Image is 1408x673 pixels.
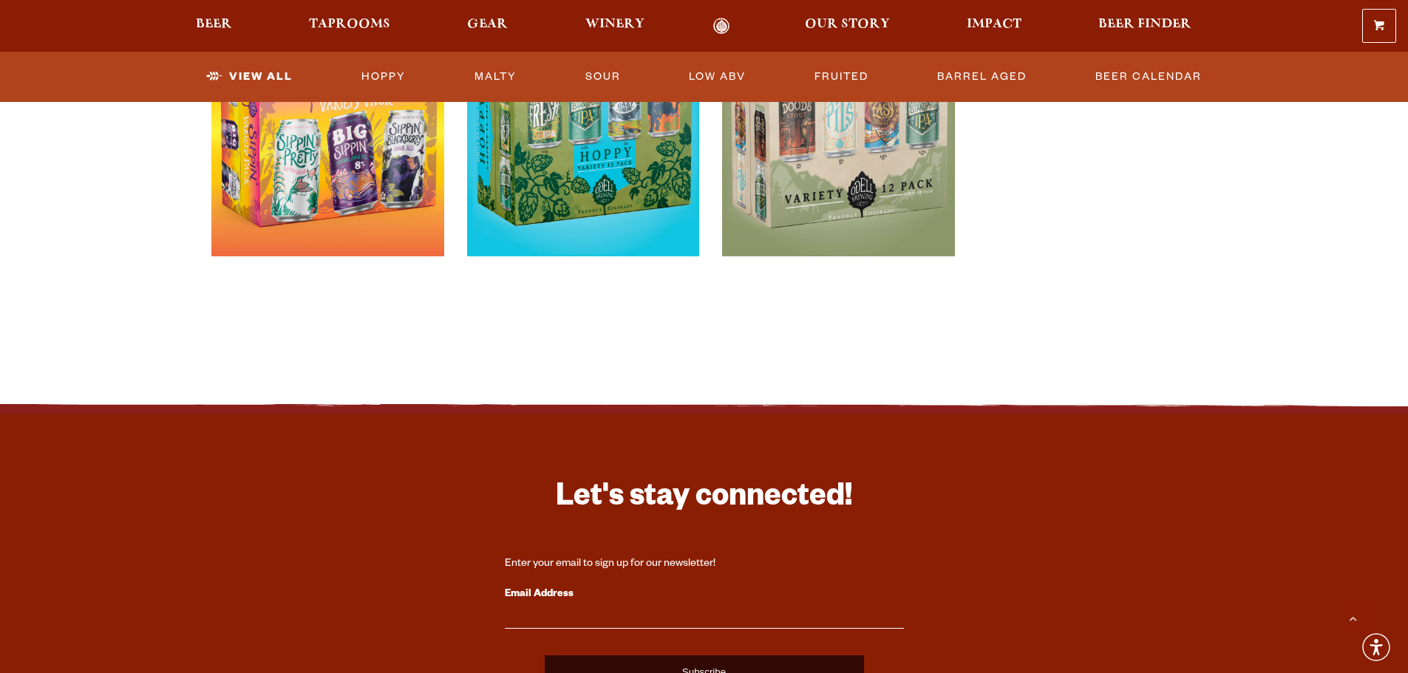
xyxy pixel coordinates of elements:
span: Beer Finder [1098,18,1191,30]
a: Impact [957,18,1031,35]
a: Fruited [809,60,874,94]
a: Beer Calendar [1089,60,1208,94]
a: Odell Home [694,18,749,35]
img: Montage Variety 12 Pack [722,2,954,372]
a: Taprooms [299,18,400,35]
a: Barrel Aged [931,60,1033,94]
a: Low ABV [683,60,752,94]
a: View All [200,60,299,94]
img: Sippin’ Variety Pack [211,2,443,372]
a: Beer Finder [1089,18,1201,35]
a: Beer [186,18,242,35]
a: Sour [579,60,627,94]
a: Hoppy [356,60,412,94]
h3: Let's stay connected! [505,478,904,522]
span: Our Story [805,18,890,30]
span: Taprooms [309,18,390,30]
span: Impact [967,18,1021,30]
span: Gear [467,18,508,30]
label: Email Address [505,585,904,604]
a: Winery [576,18,654,35]
div: Enter your email to sign up for our newsletter! [505,557,904,572]
span: Winery [585,18,645,30]
a: Scroll to top [1334,599,1371,636]
div: Accessibility Menu [1360,631,1392,663]
a: Our Story [795,18,899,35]
a: Gear [458,18,517,35]
a: Malty [469,60,523,94]
img: Hoppy Variety Pack [467,2,699,372]
span: Beer [196,18,232,30]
